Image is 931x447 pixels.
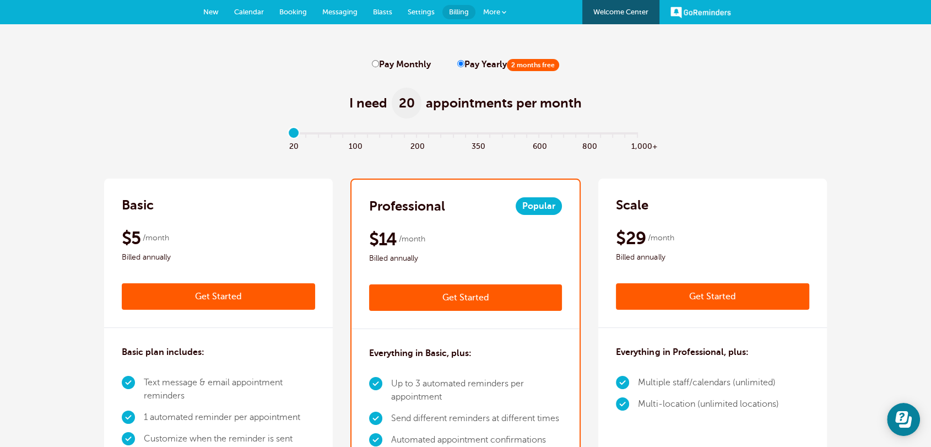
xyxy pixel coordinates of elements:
li: Multiple staff/calendars (unlimited) [638,372,778,394]
span: Billing [449,8,469,16]
li: Text message & email appointment reminders [144,372,315,407]
span: Blasts [373,8,392,16]
span: New [203,8,219,16]
span: I need [349,94,387,112]
span: Calendar [234,8,264,16]
span: Messaging [322,8,358,16]
span: /month [143,231,169,245]
h2: Basic [122,196,154,214]
li: Multi-location (unlimited locations) [638,394,778,415]
h3: Basic plan includes: [122,346,204,359]
a: Get Started [369,284,562,311]
span: More [483,8,500,16]
span: Billed annually [122,251,315,264]
span: 800 [582,139,594,152]
h2: Professional [369,197,445,215]
span: Billed annually [369,252,562,265]
span: 600 [533,139,545,152]
span: 2 months free [507,59,559,71]
h3: Everything in Basic, plus: [369,347,472,360]
a: Get Started [616,283,809,310]
label: Pay Monthly [372,60,431,70]
span: 20 [288,139,300,152]
span: /month [647,231,674,245]
span: Popular [516,197,562,215]
li: 1 automated reminder per appointment [144,407,315,428]
span: 1,000+ [631,139,643,152]
li: Send different reminders at different times [391,408,562,429]
span: $14 [369,228,397,250]
h2: Scale [616,196,648,214]
span: /month [399,233,425,246]
span: 20 [392,88,421,119]
span: $29 [616,227,646,249]
span: 100 [349,139,361,152]
span: appointments per month [426,94,582,112]
li: Up to 3 automated reminders per appointment [391,373,562,408]
span: 200 [410,139,423,152]
span: Booking [279,8,307,16]
label: Pay Yearly [457,60,559,70]
span: $5 [122,227,141,249]
span: Settings [408,8,435,16]
a: Billing [442,5,475,19]
span: Billed annually [616,251,809,264]
h3: Everything in Professional, plus: [616,346,748,359]
a: Get Started [122,283,315,310]
input: Pay Monthly [372,60,379,67]
span: 350 [472,139,484,152]
input: Pay Yearly2 months free [457,60,464,67]
iframe: Resource center [887,403,920,436]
